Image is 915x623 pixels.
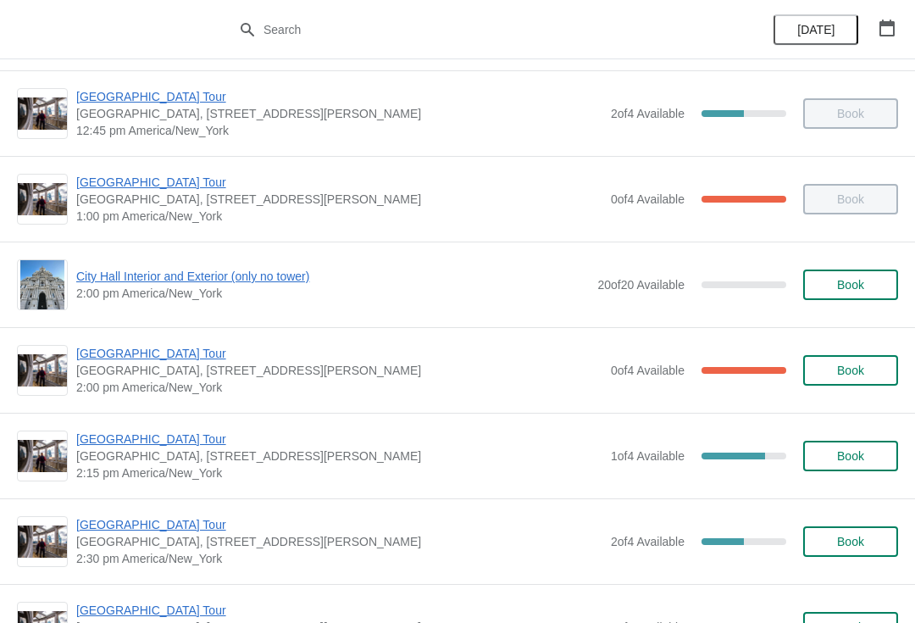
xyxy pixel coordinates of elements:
span: 2:00 pm America/New_York [76,379,602,396]
span: [GEOGRAPHIC_DATA] Tour [76,431,602,448]
span: 1:00 pm America/New_York [76,208,602,225]
span: Book [837,535,864,548]
span: 20 of 20 Available [597,278,685,292]
span: 2:15 pm America/New_York [76,464,602,481]
img: City Hall Tower Tour | City Hall Visitor Center, 1400 John F Kennedy Boulevard Suite 121, Philade... [18,526,67,559]
button: Book [803,526,898,557]
img: City Hall Tower Tour | City Hall Visitor Center, 1400 John F Kennedy Boulevard Suite 121, Philade... [18,97,67,131]
span: [GEOGRAPHIC_DATA] Tour [76,516,602,533]
span: 0 of 4 Available [611,364,685,377]
span: [GEOGRAPHIC_DATA] Tour [76,88,602,105]
span: Book [837,364,864,377]
span: [GEOGRAPHIC_DATA] Tour [76,602,602,619]
span: 12:45 pm America/New_York [76,122,602,139]
span: 2:30 pm America/New_York [76,550,602,567]
span: 2 of 4 Available [611,107,685,120]
span: [GEOGRAPHIC_DATA], [STREET_ADDRESS][PERSON_NAME] [76,362,602,379]
span: 0 of 4 Available [611,192,685,206]
button: Book [803,355,898,386]
button: Book [803,441,898,471]
img: City Hall Tower Tour | City Hall Visitor Center, 1400 John F Kennedy Boulevard Suite 121, Philade... [18,440,67,473]
span: [GEOGRAPHIC_DATA], [STREET_ADDRESS][PERSON_NAME] [76,105,602,122]
span: 2:00 pm America/New_York [76,285,589,302]
img: City Hall Tower Tour | City Hall Visitor Center, 1400 John F Kennedy Boulevard Suite 121, Philade... [18,183,67,216]
span: 2 of 4 Available [611,535,685,548]
img: City Hall Interior and Exterior (only no tower) | | 2:00 pm America/New_York [20,260,65,309]
button: Book [803,270,898,300]
input: Search [263,14,686,45]
span: 1 of 4 Available [611,449,685,463]
span: [GEOGRAPHIC_DATA] Tour [76,345,602,362]
span: [GEOGRAPHIC_DATA], [STREET_ADDRESS][PERSON_NAME] [76,533,602,550]
span: Book [837,449,864,463]
button: [DATE] [774,14,858,45]
img: City Hall Tower Tour | City Hall Visitor Center, 1400 John F Kennedy Boulevard Suite 121, Philade... [18,354,67,387]
span: City Hall Interior and Exterior (only no tower) [76,268,589,285]
span: [GEOGRAPHIC_DATA] Tour [76,174,602,191]
span: [GEOGRAPHIC_DATA], [STREET_ADDRESS][PERSON_NAME] [76,191,602,208]
span: [GEOGRAPHIC_DATA], [STREET_ADDRESS][PERSON_NAME] [76,448,602,464]
span: Book [837,278,864,292]
span: [DATE] [797,23,835,36]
